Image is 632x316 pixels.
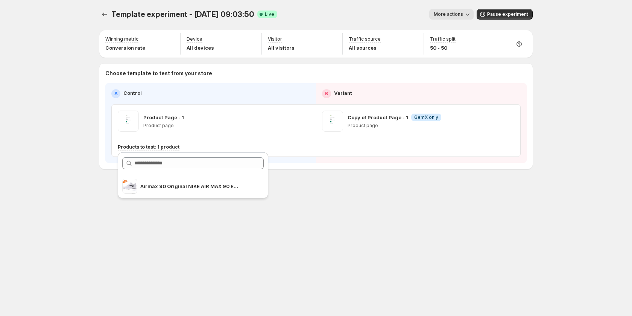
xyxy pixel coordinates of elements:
[539,36,572,44] h3: Setup Guide
[322,111,343,132] img: Copy of Product Page - 1
[265,11,274,17] span: Live
[118,111,139,132] img: Product Page - 1
[114,91,118,97] h2: A
[477,9,533,20] button: Pause experiment
[143,123,184,129] p: Product page
[334,89,352,97] p: Variant
[268,44,295,52] p: All visitors
[105,70,527,77] p: Choose template to test from your store
[187,36,202,42] p: Device
[111,10,254,19] span: Template experiment - [DATE] 09:03:50
[118,144,179,150] p: Products to test: 1 product
[105,44,145,52] p: Conversion rate
[348,114,408,121] p: Copy of Product Page - 1
[348,123,441,129] p: Product page
[414,114,438,120] span: GemX only
[434,11,463,17] span: More actions
[105,36,138,42] p: Winning metric
[430,36,456,42] p: Traffic split
[187,44,214,52] p: All devices
[123,89,142,97] p: Control
[325,91,328,97] h2: B
[140,182,240,190] p: Airmax 90 Original NIKE AIR MAX 90 ESSENTIAL men's Running Shoes Sport Outdoor Sneakers Athletic ...
[349,36,381,42] p: Traffic source
[99,9,110,20] button: Experiments
[122,179,137,194] img: Airmax 90 Original NIKE AIR MAX 90 ESSENTIAL men's Running Shoes Sport Outdoor Sneakers Athletic ...
[487,11,528,17] span: Pause experiment
[349,44,381,52] p: All sources
[143,114,184,121] p: Product Page - 1
[430,44,456,52] p: 50 - 50
[268,36,282,42] p: Visitor
[429,9,474,20] button: More actions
